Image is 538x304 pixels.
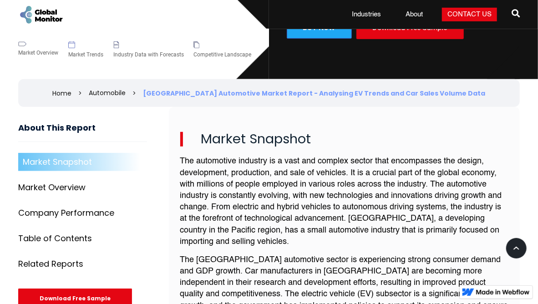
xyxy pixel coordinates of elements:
a: About [400,10,428,19]
img: Made in Webflow [476,289,530,295]
a: Market Snapshot [18,153,147,171]
a:  [512,5,520,24]
div: > [79,89,82,98]
a: Company Performance [18,204,147,222]
a: Related Reports [18,255,147,273]
h2: Market Snapshot [180,132,508,147]
div: Industry Data with Forecasts [113,50,184,59]
h3: About This Report [18,123,147,142]
div: Company Performance [18,208,114,218]
a: Home [53,89,72,98]
a: Contact Us [442,8,497,21]
div: Related Reports [18,259,83,269]
div: Competitive Landscape [193,50,251,59]
div: Table of Contents [18,234,92,243]
a: home [18,5,64,25]
div: Market Overview [18,48,58,57]
div: Market Overview [18,183,86,192]
div: Market Trends [68,50,103,59]
a: Automobile [89,88,126,97]
a: Table of Contents [18,229,147,248]
div: [GEOGRAPHIC_DATA] Automotive Market Report - Analysing EV Trends and Car Sales Volume Data [143,89,486,98]
p: The automotive industry is a vast and complex sector that encompasses the design, development, pr... [180,156,508,248]
a: Market Overview [18,178,147,197]
div: > [133,89,137,98]
span:  [512,7,520,20]
div: Market Snapshot [23,157,92,167]
a: Industries [346,10,386,19]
